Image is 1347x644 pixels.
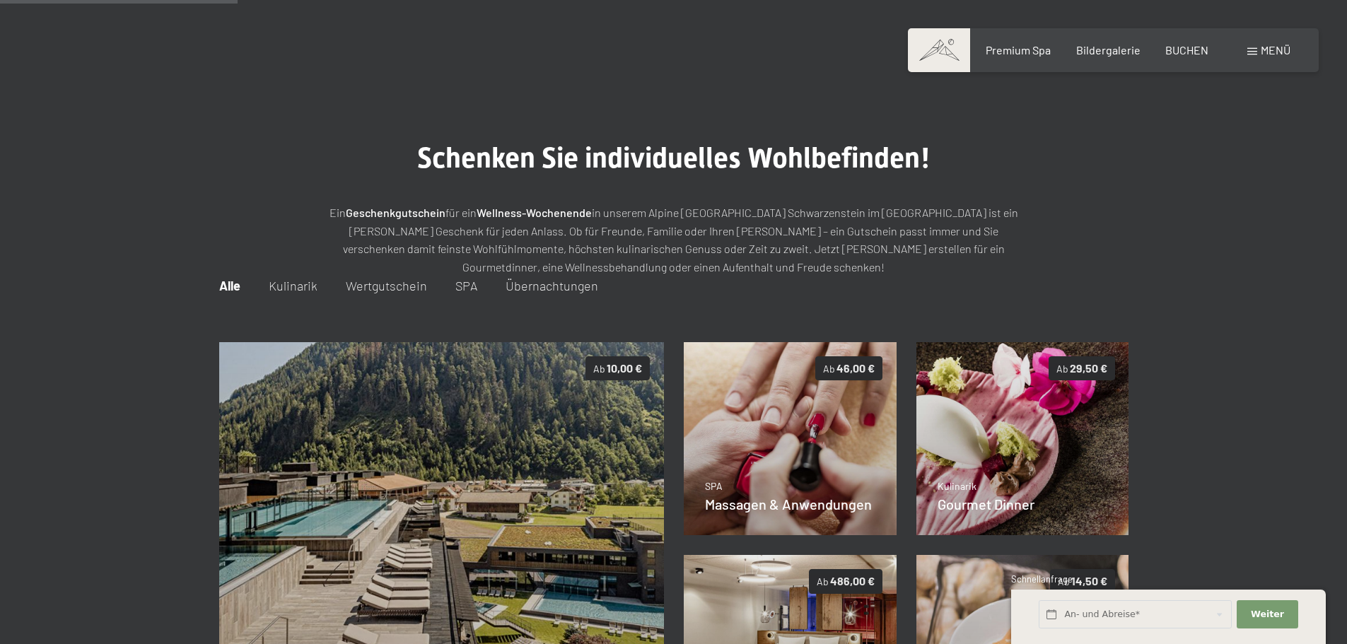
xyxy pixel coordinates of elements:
span: Weiter [1251,608,1284,621]
p: Ein für ein in unserem Alpine [GEOGRAPHIC_DATA] Schwarzenstein im [GEOGRAPHIC_DATA] ist ein [PERS... [320,204,1027,276]
button: Weiter [1237,600,1298,629]
strong: Wellness-Wochenende [477,206,592,219]
a: Premium Spa [986,43,1051,57]
a: Bildergalerie [1076,43,1141,57]
span: Menü [1261,43,1290,57]
strong: Geschenkgutschein [346,206,445,219]
span: Schenken Sie individuelles Wohlbefinden! [417,141,931,175]
a: BUCHEN [1165,43,1208,57]
span: Schnellanfrage [1011,573,1073,585]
